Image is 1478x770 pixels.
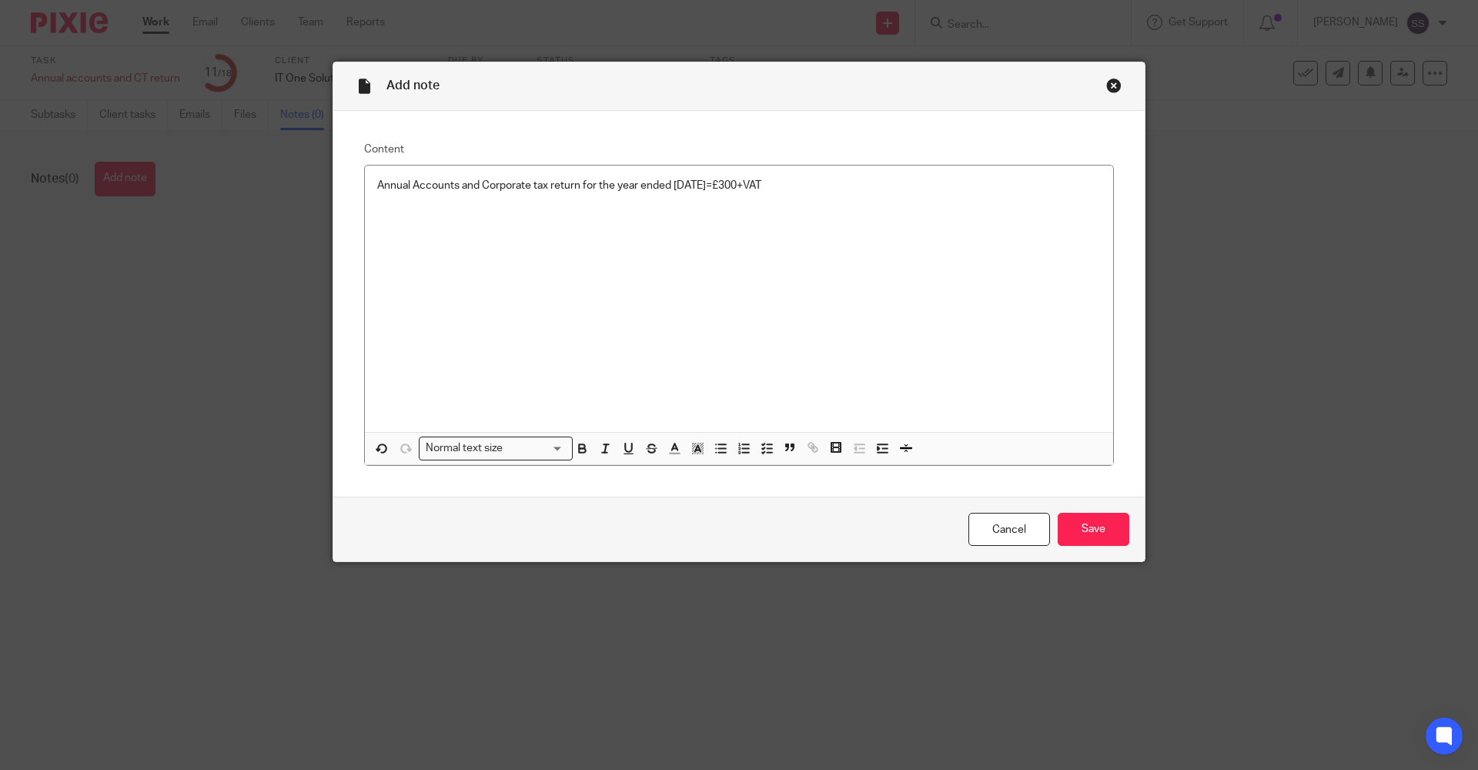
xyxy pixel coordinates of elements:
[968,513,1050,546] a: Cancel
[508,440,563,457] input: Search for option
[364,142,1114,157] label: Content
[419,437,573,460] div: Search for option
[1106,78,1122,93] div: Close this dialog window
[386,79,440,92] span: Add note
[377,178,1101,193] p: Annual Accounts and Corporate tax return for the year ended [DATE]=£300+VAT
[423,440,507,457] span: Normal text size
[1058,513,1129,546] input: Save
